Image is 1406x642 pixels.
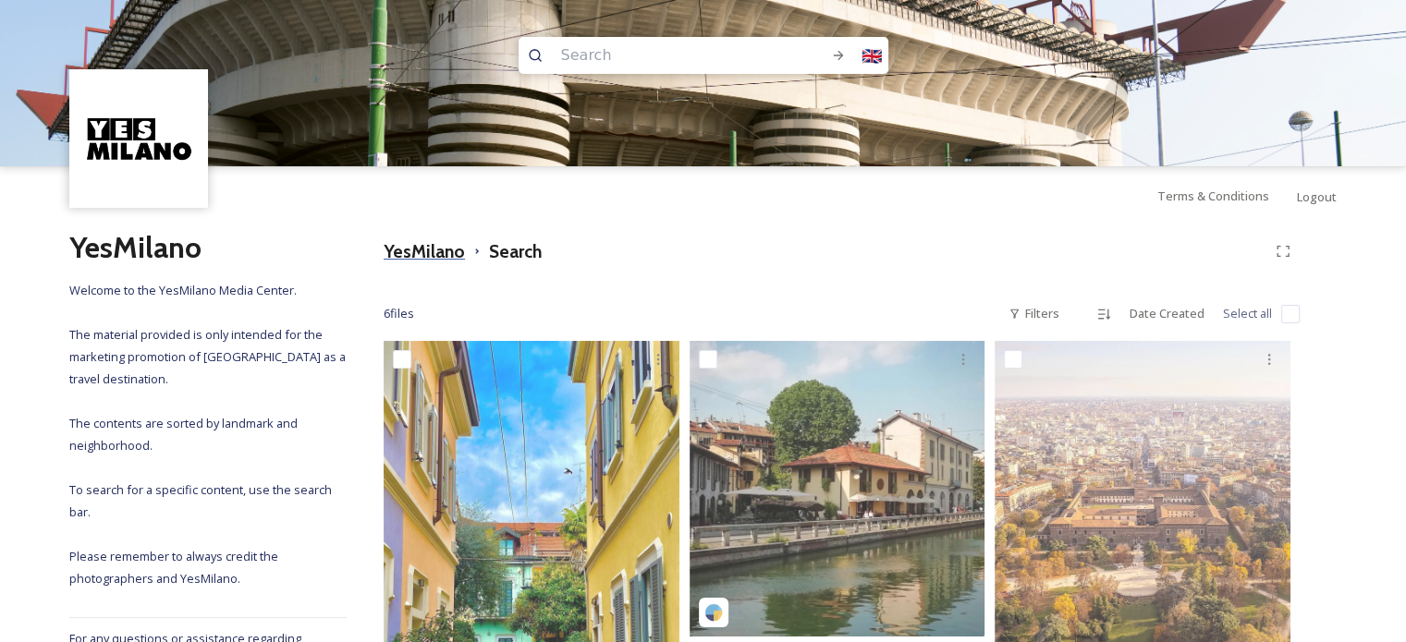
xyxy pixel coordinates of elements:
h3: Search [489,238,542,265]
h2: YesMilano [69,225,347,270]
span: Select all [1223,305,1272,322]
span: Welcome to the YesMilano Media Center. The material provided is only intended for the marketing p... [69,282,348,587]
input: Search [552,35,789,76]
span: Terms & Conditions [1157,188,1269,204]
span: 6 file s [384,305,414,322]
div: Filters [999,296,1069,332]
h3: YesMilano [384,238,465,265]
div: Date Created [1120,296,1214,332]
a: Terms & Conditions [1157,185,1297,207]
div: 🇬🇧 [855,39,888,72]
span: Logout [1297,188,1337,205]
img: Logo%20YesMilano%40150x.png [72,72,206,206]
img: thatladyfromeurope-20200716-121910.jpg [690,341,985,636]
img: snapsea-logo.png [704,603,723,622]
